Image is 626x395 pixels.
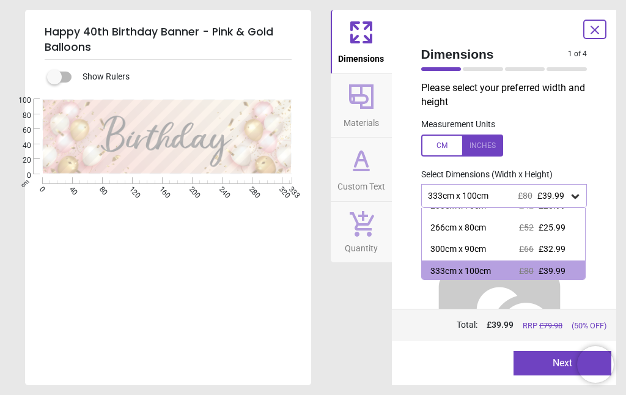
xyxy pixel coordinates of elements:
[577,346,614,383] iframe: Brevo live chat
[421,45,569,63] span: Dimensions
[539,321,562,330] span: £ 79.98
[430,222,486,234] div: 266cm x 80cm
[519,244,534,254] span: £66
[20,177,31,188] span: cm
[421,119,495,131] label: Measurement Units
[492,320,514,330] span: 39.99
[411,169,553,181] label: Select Dimensions (Width x Height)
[539,223,565,232] span: £25.99
[430,243,486,256] div: 300cm x 90cm
[331,74,392,138] button: Materials
[537,191,564,201] span: £39.99
[337,175,385,193] span: Custom Text
[420,319,607,331] div: Total:
[8,111,31,121] span: 80
[331,138,392,201] button: Custom Text
[8,155,31,166] span: 20
[8,141,31,151] span: 40
[572,320,606,331] span: (50% OFF)
[539,266,565,276] span: £39.99
[331,10,392,73] button: Dimensions
[45,20,292,60] h5: Happy 40th Birthday Banner - Pink & Gold Balloons
[514,351,611,375] button: Next
[568,49,587,59] span: 1 of 4
[331,202,392,263] button: Quantity
[338,47,384,65] span: Dimensions
[539,244,565,254] span: £32.99
[523,320,562,331] span: RRP
[430,265,491,278] div: 333cm x 100cm
[8,171,31,181] span: 0
[518,191,532,201] span: £80
[421,81,597,109] p: Please select your preferred width and height
[8,125,31,136] span: 60
[519,223,534,232] span: £52
[519,266,534,276] span: £80
[487,319,514,331] span: £
[8,95,31,106] span: 100
[345,237,378,255] span: Quantity
[344,111,379,130] span: Materials
[421,227,578,384] img: Helper for size comparison
[427,191,570,201] div: 333cm x 100cm
[54,70,311,84] div: Show Rulers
